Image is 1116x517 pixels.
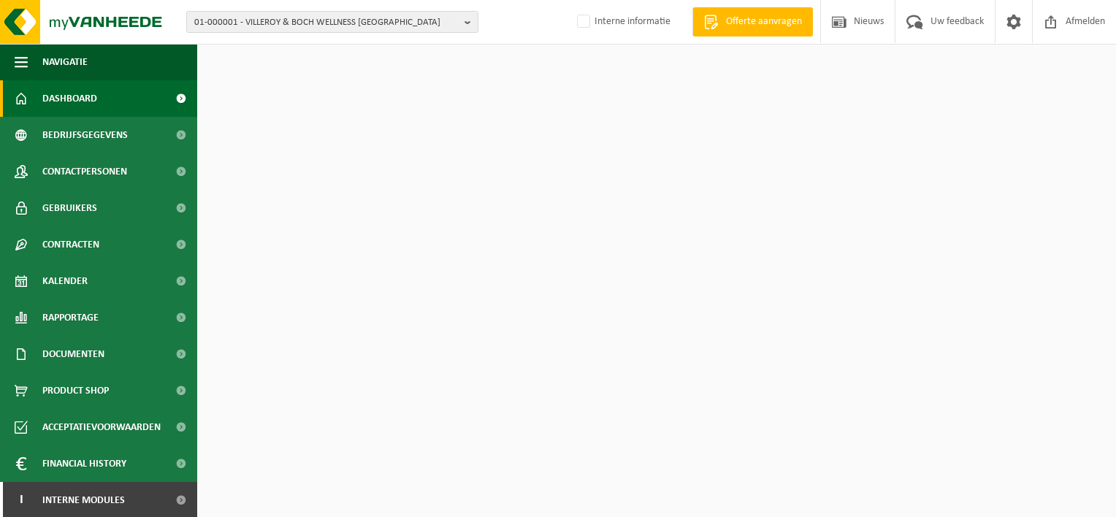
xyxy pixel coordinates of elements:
[42,445,126,482] span: Financial History
[42,299,99,336] span: Rapportage
[194,12,459,34] span: 01-000001 - VILLEROY & BOCH WELLNESS [GEOGRAPHIC_DATA]
[42,80,97,117] span: Dashboard
[574,11,670,33] label: Interne informatie
[42,44,88,80] span: Navigatie
[42,153,127,190] span: Contactpersonen
[42,117,128,153] span: Bedrijfsgegevens
[692,7,813,37] a: Offerte aanvragen
[186,11,478,33] button: 01-000001 - VILLEROY & BOCH WELLNESS [GEOGRAPHIC_DATA]
[42,409,161,445] span: Acceptatievoorwaarden
[42,336,104,372] span: Documenten
[42,372,109,409] span: Product Shop
[42,190,97,226] span: Gebruikers
[42,226,99,263] span: Contracten
[722,15,806,29] span: Offerte aanvragen
[42,263,88,299] span: Kalender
